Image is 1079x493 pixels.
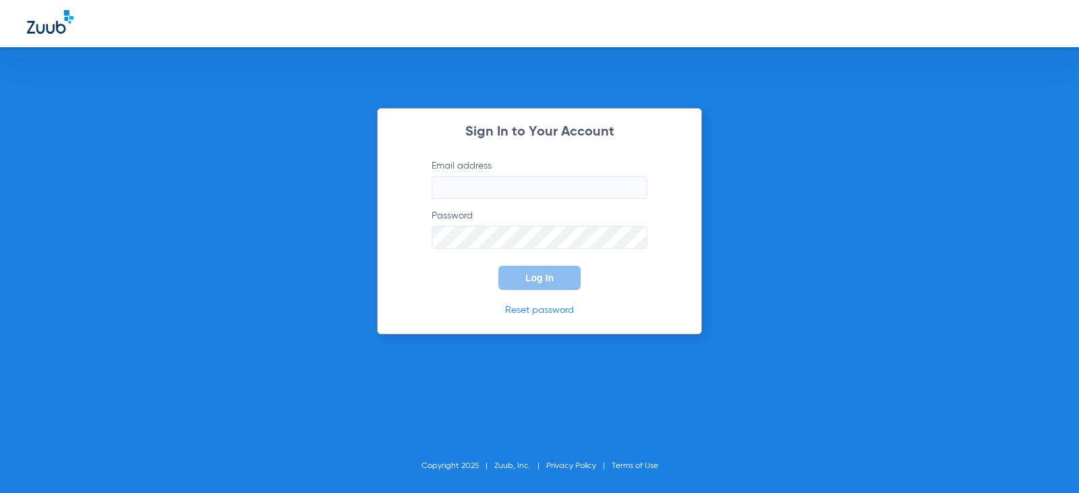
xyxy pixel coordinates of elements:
[432,209,647,249] label: Password
[498,266,581,290] button: Log In
[432,176,647,199] input: Email address
[411,125,668,139] h2: Sign In to Your Account
[432,159,647,199] label: Email address
[27,10,74,34] img: Zuub Logo
[525,272,554,283] span: Log In
[421,459,494,473] li: Copyright 2025
[505,306,574,315] a: Reset password
[494,459,546,473] li: Zuub, Inc.
[612,462,658,470] a: Terms of Use
[432,226,647,249] input: Password
[546,462,596,470] a: Privacy Policy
